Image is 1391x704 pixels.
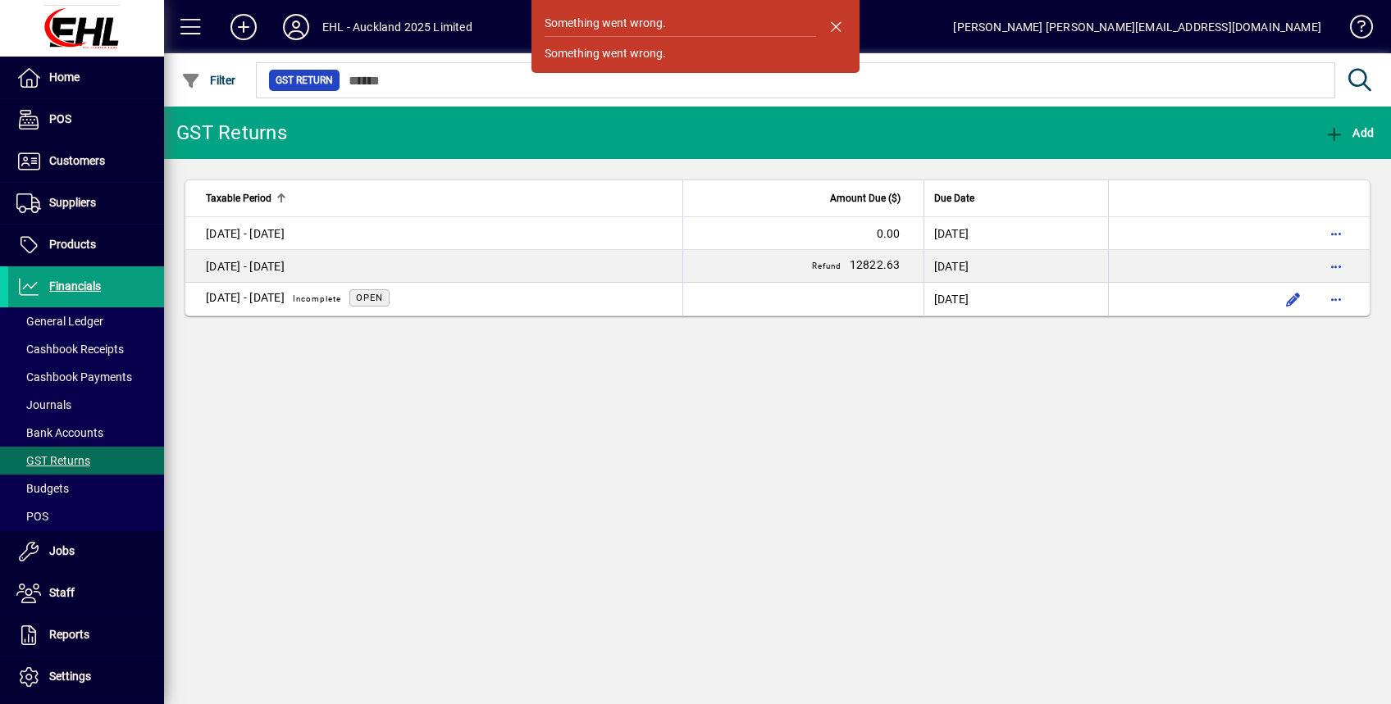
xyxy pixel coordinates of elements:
span: Taxable Period [206,189,271,207]
a: Products [8,225,164,266]
a: Staff [8,573,164,614]
td: [DATE] [924,250,1109,283]
span: Settings [49,670,91,683]
span: POS [16,510,48,523]
td: 12822.63 [682,250,924,283]
span: Reports [49,628,89,641]
a: Cashbook Receipts [8,335,164,363]
span: Staff [49,586,75,599]
button: Profile [270,12,322,42]
span: POS [49,112,71,125]
a: Jobs [8,531,164,572]
span: Home [49,70,80,84]
span: Refund [812,261,841,270]
span: Amount Due ($) [830,189,901,207]
button: More options [1323,286,1349,312]
a: Cashbook Payments [8,363,164,391]
a: Knowledge Base [1338,3,1370,57]
span: General Ledger [16,315,103,328]
span: Cashbook Payments [16,370,132,384]
td: [DATE] [924,217,1109,250]
div: 01/08/2025 - 30/09/2025 [206,288,349,310]
span: Financials [49,279,101,293]
span: GST Returns [16,454,90,467]
a: POS [8,99,164,140]
span: Add [1325,126,1374,139]
button: Filter [177,66,240,95]
div: Amount Due ($) [693,189,915,207]
div: 01/04/2025 - 31/05/2025 [206,225,285,242]
td: 0.00 [682,217,924,250]
a: General Ledger [8,307,164,335]
a: Budgets [8,475,164,502]
span: Filter [181,74,236,87]
div: GST Returns [176,120,287,146]
a: Settings [8,656,164,697]
span: Products [49,238,96,251]
div: EHL - Auckland 2025 Limited [322,14,472,40]
button: Add [217,12,270,42]
a: Home [8,57,164,98]
span: Journals [16,398,71,411]
span: Suppliers [49,196,96,209]
span: Budgets [16,482,69,495]
button: More options [1323,220,1349,247]
span: Incomplete [293,294,341,303]
a: Bank Accounts [8,419,164,447]
span: Due Date [934,189,974,207]
a: Reports [8,615,164,656]
span: Cashbook Receipts [16,343,124,356]
button: More options [1323,253,1349,279]
a: Suppliers [8,183,164,224]
span: Open [356,293,383,303]
a: GST Returns [8,447,164,475]
a: Journals [8,391,164,419]
button: Add [1320,118,1378,148]
div: 01/06/2025 - 31/07/2025 [206,258,285,275]
span: Jobs [49,544,75,557]
div: [PERSON_NAME] [PERSON_NAME][EMAIL_ADDRESS][DOMAIN_NAME] [953,14,1321,40]
div: Due Date [934,189,1099,207]
div: Taxable Period [206,189,673,207]
span: Bank Accounts [16,426,103,439]
span: Customers [49,154,105,167]
a: POS [8,502,164,530]
button: Edit [1280,286,1307,312]
a: Customers [8,141,164,182]
span: GST Return [276,72,333,89]
td: [DATE] [924,283,1109,316]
